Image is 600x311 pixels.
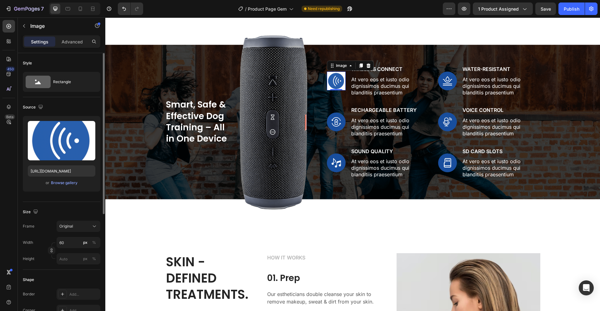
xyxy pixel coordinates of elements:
[46,179,49,187] span: or
[83,240,87,245] div: px
[23,291,35,297] div: Border
[59,223,73,229] span: Original
[333,95,352,114] img: gempages_432750572815254551-a676fc52-de4e-4ae5-8f92-d5755765551a.svg
[5,114,15,119] div: Beta
[357,131,434,137] p: SD Card Slots
[246,48,323,55] p: Wireless Connect
[535,3,556,15] button: Save
[105,18,600,311] iframe: Design area
[30,22,83,30] p: Image
[308,6,340,12] span: Need republishing
[333,54,352,73] img: gempages_432750572815254551-2173ab18-0257-4929-a3a3-6bdce7cc2798.svg
[222,54,240,73] img: gempages_584549316488594008-8e7c761c-92c3-4ed5-a9ea-1a7a07b10611.png
[246,141,323,160] p: At vero eos et iusto odio dignissimos ducimus qui blanditiis praesentium
[31,38,48,45] p: Settings
[357,141,434,160] p: At vero eos et iusto odio dignissimos ducimus qui blanditiis praesentium
[69,292,99,297] div: Add...
[82,255,89,263] button: %
[579,280,594,295] div: Open Intercom Messenger
[83,256,87,262] div: px
[57,237,100,248] input: px%
[246,100,323,119] p: At vero eos et iusto odio dignissimos ducimus qui blanditiis praesentium
[357,48,434,55] p: Water-Resistant
[246,131,323,137] p: Sound Quality
[61,236,146,285] p: SKIN - DEFINED TREATMENTS.
[28,165,95,177] input: https://example.com/image.jpg
[541,6,551,12] span: Save
[82,239,89,246] button: %
[23,277,34,283] div: Shape
[23,240,33,245] label: Width
[92,256,96,262] div: %
[92,240,96,245] div: %
[246,89,323,96] p: Rechargeable Battery
[23,256,34,262] label: Height
[118,3,143,15] div: Undo/Redo
[229,45,243,51] div: Image
[357,59,434,78] p: At vero eos et iusto odio dignissimos ducimus qui blanditiis praesentium
[564,6,579,12] div: Publish
[222,95,240,114] img: gempages_432750572815254551-94f66521-b1ce-498f-9722-cf8bd7cf227d.svg
[162,273,276,288] p: Our estheticians double cleanse your skin to remove makeup, sweat & dirt from your skin.
[245,6,247,12] span: /
[57,253,100,264] input: px%
[162,255,276,266] p: 01. Prep
[222,136,240,155] img: gempages_432750572815254551-a4fc77b6-8869-47a1-9ca3-e16eacfb7939.svg
[28,121,95,160] img: preview-image
[473,3,533,15] button: 1 product assigned
[90,239,98,246] button: px
[23,103,44,112] div: Source
[248,6,287,12] span: Product Page Gem
[51,180,78,186] button: Browse gallery
[53,75,91,89] div: Rectangle
[357,100,434,119] p: At vero eos et iusto odio dignissimos ducimus qui blanditiis praesentium
[162,236,276,244] p: HOW IT WORKS
[558,3,585,15] button: Publish
[57,221,100,232] button: Original
[6,67,15,72] div: 450
[357,89,434,96] p: Voice Control
[23,60,32,66] div: Style
[478,6,519,12] span: 1 product assigned
[41,5,44,13] p: 7
[23,208,39,216] div: Size
[246,59,323,78] p: At vero eos et iusto odio dignissimos ducimus qui blanditiis praesentium
[23,223,34,229] label: Frame
[333,136,352,155] img: gempages_432750572815254551-e42a1868-b72f-4ece-8d5e-2adc5af3db26.svg
[62,38,83,45] p: Advanced
[90,255,98,263] button: px
[2,3,47,15] button: 7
